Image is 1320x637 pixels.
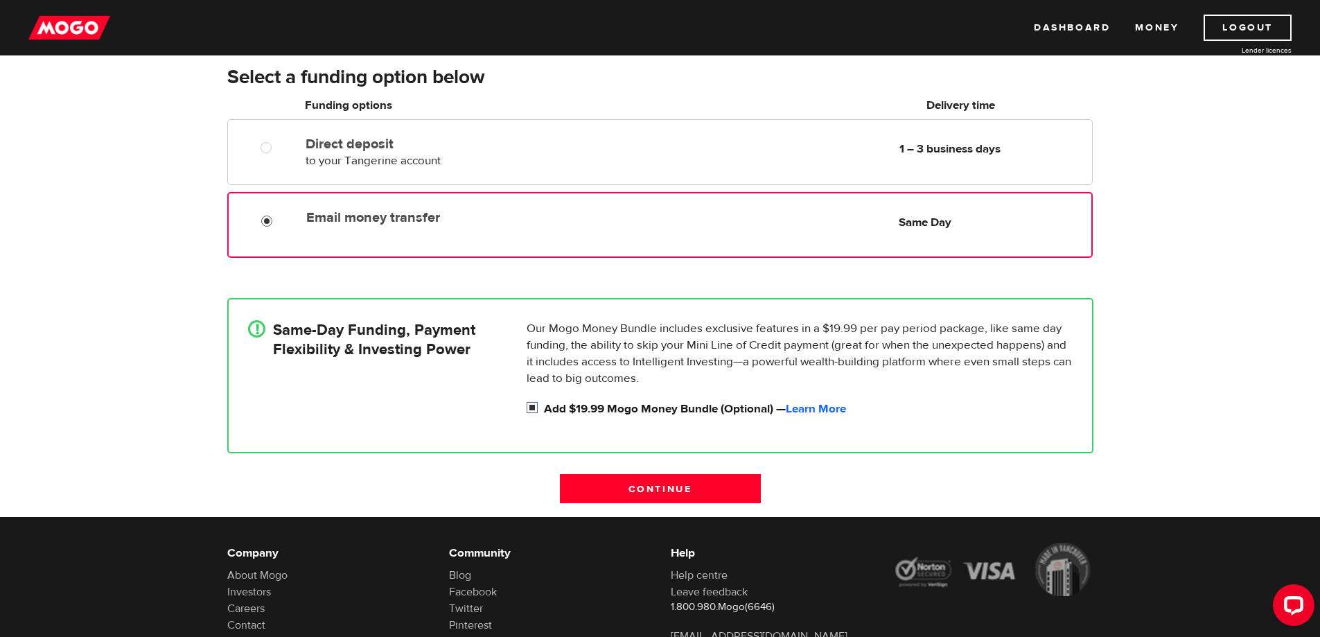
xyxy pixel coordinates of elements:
[305,97,624,114] h6: Funding options
[273,320,475,359] h4: Same-Day Funding, Payment Flexibility & Investing Power
[306,136,624,152] label: Direct deposit
[671,545,872,561] h6: Help
[899,215,951,230] b: Same Day
[1135,15,1179,41] a: Money
[834,97,1088,114] h6: Delivery time
[786,401,846,417] a: Learn More
[899,141,1001,157] b: 1 – 3 business days
[227,618,265,632] a: Contact
[449,585,497,599] a: Facebook
[449,618,492,632] a: Pinterest
[449,545,650,561] h6: Community
[892,543,1093,597] img: legal-icons-92a2ffecb4d32d839781d1b4e4802d7b.png
[28,15,110,41] img: mogo_logo-11ee424be714fa7cbb0f0f49df9e16ec.png
[1262,579,1320,637] iframe: LiveChat chat widget
[671,600,872,614] p: 1.800.980.Mogo(6646)
[560,474,761,503] input: Continue
[227,585,271,599] a: Investors
[306,153,441,168] span: to your Tangerine account
[227,545,428,561] h6: Company
[671,568,728,582] a: Help centre
[449,602,483,616] a: Twitter
[306,209,624,226] label: Email money transfer
[248,320,265,338] div: !
[449,568,471,582] a: Blog
[227,602,265,616] a: Careers
[527,401,544,418] input: Add $19.99 Mogo Money Bundle (Optional) &mdash; <a id="loan_application_mini_bundle_learn_more" h...
[1034,15,1110,41] a: Dashboard
[544,401,1073,417] label: Add $19.99 Mogo Money Bundle (Optional) —
[227,67,1093,89] h3: Select a funding option below
[671,585,748,599] a: Leave feedback
[227,568,288,582] a: About Mogo
[1204,15,1292,41] a: Logout
[527,320,1073,387] p: Our Mogo Money Bundle includes exclusive features in a $19.99 per pay period package, like same d...
[1188,45,1292,55] a: Lender licences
